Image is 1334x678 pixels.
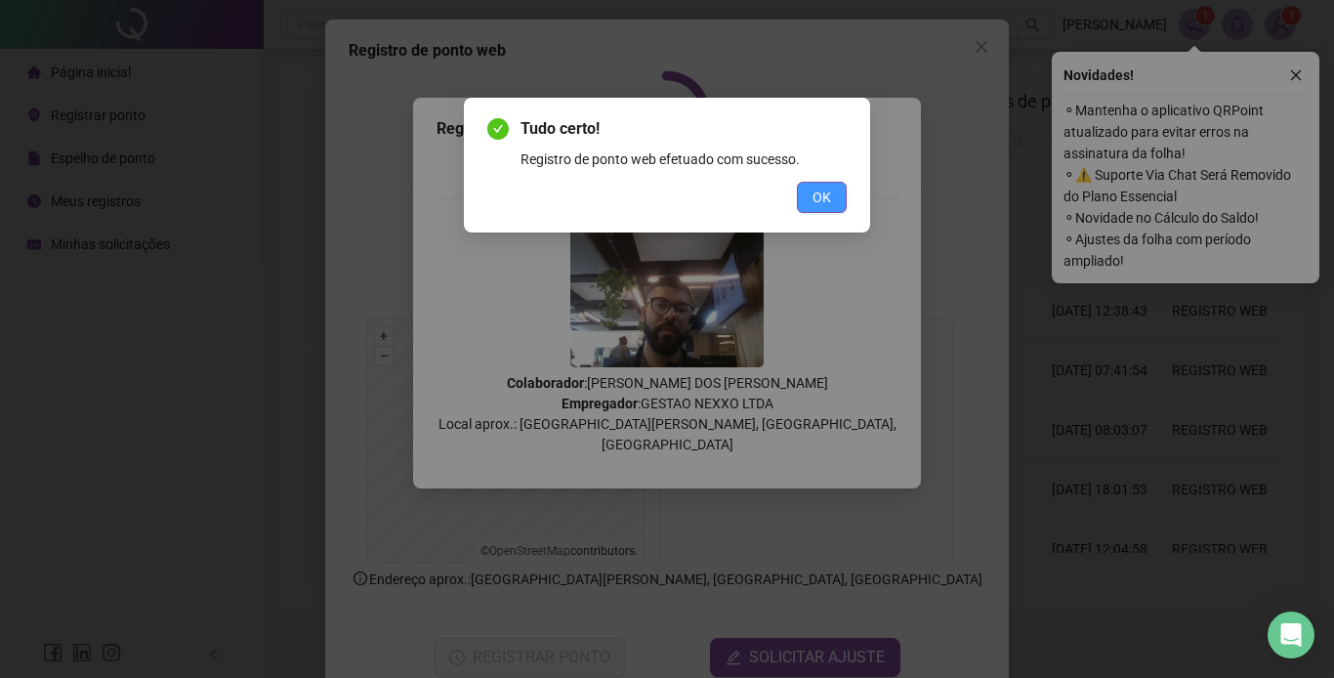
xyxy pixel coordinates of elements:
[813,187,831,208] span: OK
[487,118,509,140] span: check-circle
[797,182,847,213] button: OK
[521,117,847,141] span: Tudo certo!
[1268,612,1314,658] div: Open Intercom Messenger
[521,148,847,170] div: Registro de ponto web efetuado com sucesso.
